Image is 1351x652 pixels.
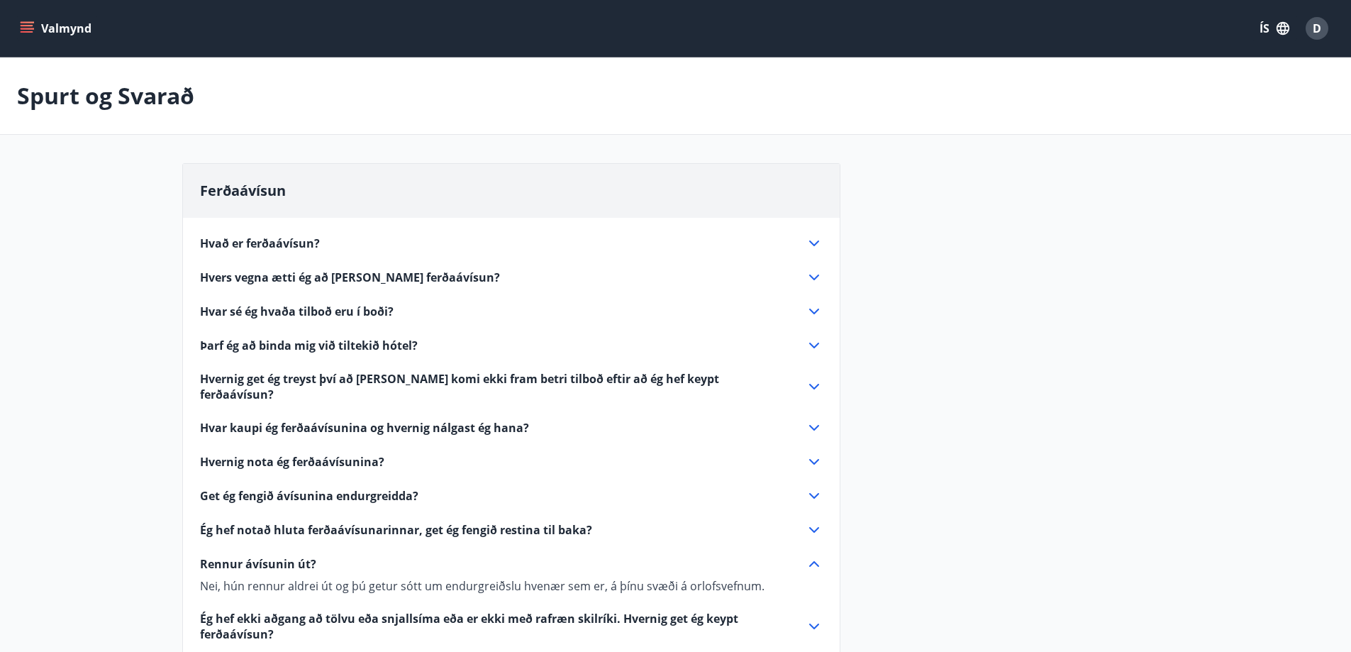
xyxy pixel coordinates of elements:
[200,235,823,252] div: Hvað er ferðaávísun?
[200,303,823,320] div: Hvar sé ég hvaða tilboð eru í boði?
[200,611,823,642] div: Ég hef ekki aðgang að tölvu eða snjallsíma eða er ekki með rafræn skilríki. Hvernig get ég keypt ...
[200,269,823,286] div: Hvers vegna ætti ég að [PERSON_NAME] ferðaávísun?
[1252,16,1297,41] button: ÍS
[200,556,316,572] span: Rennur ávísunin út?
[200,611,789,642] span: Ég hef ekki aðgang að tölvu eða snjallsíma eða er ekki með rafræn skilríki. Hvernig get ég keypt ...
[200,487,823,504] div: Get ég fengið ávísunina endurgreidda?
[200,236,320,251] span: Hvað er ferðaávísun?
[200,270,500,285] span: Hvers vegna ætti ég að [PERSON_NAME] ferðaávísun?
[200,488,418,504] span: Get ég fengið ávísunina endurgreidda?
[200,371,789,402] span: Hvernig get ég treyst því að [PERSON_NAME] komi ekki fram betri tilboð eftir að ég hef keypt ferð...
[1300,11,1334,45] button: D
[200,337,823,354] div: Þarf ég að binda mig við tiltekið hótel?
[200,338,418,353] span: Þarf ég að binda mig við tiltekið hótel?
[200,556,823,573] div: Rennur ávísunin út?
[200,454,384,470] span: Hvernig nota ég ferðaávísunina?
[200,522,592,538] span: Ég hef notað hluta ferðaávísunarinnar, get ég fengið restina til baka?
[200,578,823,594] p: Nei, hún rennur aldrei út og þú getur sótt um endurgreiðslu hvenær sem er, á þínu svæði á orlofsv...
[200,181,286,200] span: Ferðaávísun
[200,521,823,538] div: Ég hef notað hluta ferðaávísunarinnar, get ég fengið restina til baka?
[17,80,194,111] p: Spurt og Svarað
[200,371,823,402] div: Hvernig get ég treyst því að [PERSON_NAME] komi ekki fram betri tilboð eftir að ég hef keypt ferð...
[200,420,529,436] span: Hvar kaupi ég ferðaávísunina og hvernig nálgast ég hana?
[17,16,97,41] button: menu
[200,304,394,319] span: Hvar sé ég hvaða tilboð eru í boði?
[1313,21,1321,36] span: D
[200,573,823,594] div: Rennur ávísunin út?
[200,453,823,470] div: Hvernig nota ég ferðaávísunina?
[200,419,823,436] div: Hvar kaupi ég ferðaávísunina og hvernig nálgast ég hana?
